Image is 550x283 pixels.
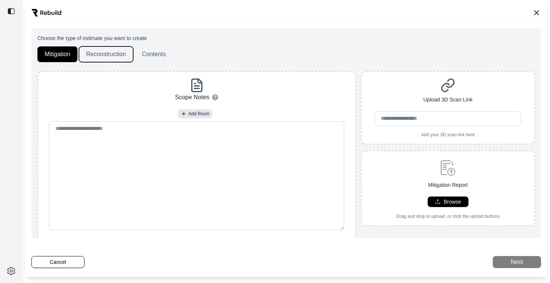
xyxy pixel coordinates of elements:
button: Contents [135,46,173,62]
p: Mitigation Report [428,181,468,189]
button: Mitigation [37,46,77,62]
p: Drag and drop to upload, or click the upload buttons [396,213,499,219]
img: toggle sidebar [7,7,15,15]
button: Add Room [178,109,213,118]
button: Cancel [31,256,85,268]
span: ? [214,94,217,100]
img: upload-document.svg [437,157,459,178]
button: Browse [428,197,468,207]
p: Choose the type of estimate you want to create [37,34,535,42]
button: Reconstruction [79,46,133,62]
p: Browse [444,198,461,206]
img: Rebuild [31,9,61,16]
p: Scope Notes [175,93,210,102]
p: Upload 3D Scan Link [423,96,473,104]
span: Add Room [188,111,210,117]
p: Add your 3D scan link here [421,132,475,138]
